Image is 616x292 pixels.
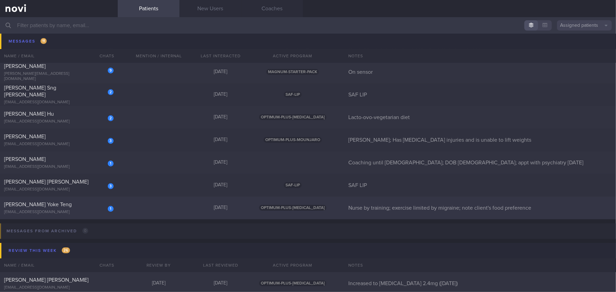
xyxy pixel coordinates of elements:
[108,206,114,212] div: 1
[4,119,114,124] div: [EMAIL_ADDRESS][DOMAIN_NAME]
[190,182,252,188] div: [DATE]
[4,187,114,192] div: [EMAIL_ADDRESS][DOMAIN_NAME]
[4,156,46,162] span: [PERSON_NAME]
[108,115,114,121] div: 2
[344,69,616,75] div: On sensor
[344,46,616,53] div: Magnum. On Buzud sensor; tightening the BSL 4-8 mmol/L
[344,91,616,98] div: SAF LIP
[344,205,616,211] div: Nurse by training; exercise limited by migraine; note client's food preference
[190,69,252,75] div: [DATE]
[190,46,252,52] div: [DATE]
[4,164,114,170] div: [EMAIL_ADDRESS][DOMAIN_NAME]
[5,226,90,236] div: Messages from Archived
[4,43,46,49] span: [PERSON_NAME]
[344,182,616,189] div: SAF LIP
[259,114,326,120] span: OPTIMUM-PLUS-[MEDICAL_DATA]
[4,277,89,283] span: [PERSON_NAME] [PERSON_NAME]
[275,46,311,52] span: MAGNUM-3-MTH
[259,280,326,286] span: OPTIMUM-PLUS-[MEDICAL_DATA]
[252,258,334,272] div: Active Program
[4,51,114,56] div: [EMAIL_ADDRESS][DOMAIN_NAME]
[344,114,616,121] div: Lacto-ovo-vegetarian diet
[344,280,616,287] div: Increased to [MEDICAL_DATA] 2.4mg ([DATE])
[108,89,114,95] div: 2
[128,280,190,287] div: [DATE]
[108,183,114,189] div: 3
[190,114,252,120] div: [DATE]
[190,137,252,143] div: [DATE]
[190,160,252,166] div: [DATE]
[82,228,88,234] span: 0
[344,258,616,272] div: Notes
[90,258,118,272] div: Chats
[62,247,70,253] span: 26
[557,20,612,31] button: Assigned patients
[284,182,302,188] span: SAF-LIP
[190,280,252,287] div: [DATE]
[108,161,114,166] div: 1
[4,179,89,185] span: [PERSON_NAME] [PERSON_NAME]
[264,137,322,143] span: OPTIMUM-PLUS-MOUNJARO
[4,100,114,105] div: [EMAIL_ADDRESS][DOMAIN_NAME]
[4,71,114,82] div: [PERSON_NAME][EMAIL_ADDRESS][DOMAIN_NAME]
[4,111,54,117] span: [PERSON_NAME] Hu
[344,137,616,143] div: [PERSON_NAME]; Has [MEDICAL_DATA] injuries and is unable to lift weights
[284,92,302,97] span: SAF-LIP
[4,63,46,69] span: [PERSON_NAME]
[108,68,114,73] div: 9
[344,159,616,166] div: Coaching until [DEMOGRAPHIC_DATA]; DOB [DEMOGRAPHIC_DATA]; appt with psychiatry [DATE]
[108,47,114,53] div: 1
[190,205,252,211] div: [DATE]
[259,205,326,211] span: OPTIMUM-PLUS-[MEDICAL_DATA]
[266,69,319,75] span: MAGNUM-STARTER-PACK
[4,285,114,290] div: [EMAIL_ADDRESS][DOMAIN_NAME]
[7,246,72,255] div: Review this week
[4,202,72,207] span: [PERSON_NAME] Yoke Teng
[4,210,114,215] div: [EMAIL_ADDRESS][DOMAIN_NAME]
[4,85,56,97] span: [PERSON_NAME] Sng [PERSON_NAME]
[190,92,252,98] div: [DATE]
[128,258,190,272] div: Review By
[108,138,114,144] div: 3
[4,134,46,139] span: [PERSON_NAME]
[4,142,114,147] div: [EMAIL_ADDRESS][DOMAIN_NAME]
[190,258,252,272] div: Last Reviewed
